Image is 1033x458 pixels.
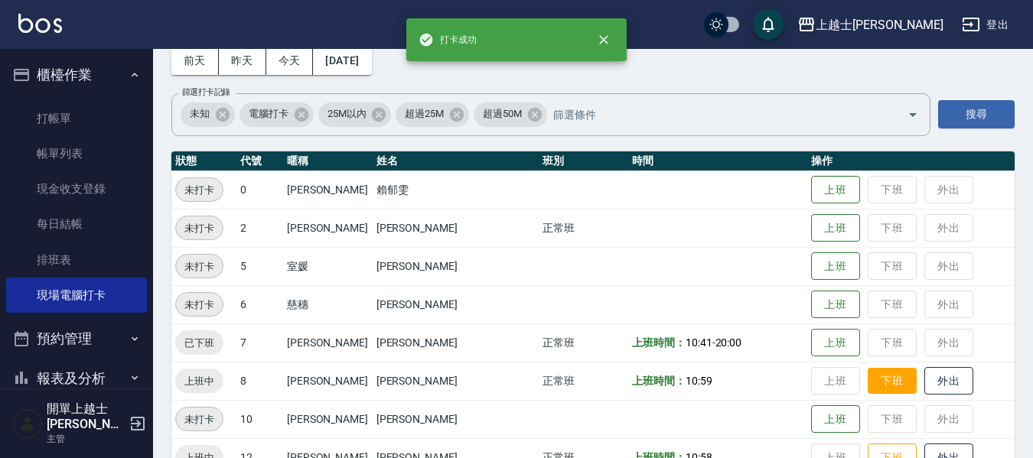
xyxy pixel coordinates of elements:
[6,359,147,398] button: 報表及分析
[240,106,298,122] span: 電腦打卡
[236,285,283,323] td: 6
[181,102,235,127] div: 未知
[283,209,373,247] td: [PERSON_NAME]
[236,323,283,362] td: 7
[6,101,147,136] a: 打帳單
[811,214,860,242] button: 上班
[539,323,628,362] td: 正常班
[6,278,147,313] a: 現場電腦打卡
[938,100,1015,128] button: 搜尋
[236,400,283,438] td: 10
[236,247,283,285] td: 5
[236,209,283,247] td: 2
[811,252,860,281] button: 上班
[373,323,539,362] td: [PERSON_NAME]
[868,368,917,395] button: 下班
[283,400,373,438] td: [PERSON_NAME]
[715,336,742,349] span: 20:00
[901,102,925,127] button: Open
[791,9,950,41] button: 上越士[PERSON_NAME]
[176,220,223,236] span: 未打卡
[182,86,230,98] label: 篩選打卡記錄
[587,23,621,57] button: close
[171,47,219,75] button: 前天
[283,151,373,171] th: 暱稱
[283,171,373,209] td: [PERSON_NAME]
[283,362,373,400] td: [PERSON_NAME]
[283,323,373,362] td: [PERSON_NAME]
[313,47,371,75] button: [DATE]
[373,209,539,247] td: [PERSON_NAME]
[807,151,1015,171] th: 操作
[176,411,223,427] span: 未打卡
[628,151,807,171] th: 時間
[373,151,539,171] th: 姓名
[811,405,860,434] button: 上班
[811,329,860,357] button: 上班
[632,336,686,349] b: 上班時間：
[6,55,147,95] button: 櫃檯作業
[6,242,147,278] a: 排班表
[175,335,223,351] span: 已下班
[539,151,628,171] th: 班別
[6,171,147,206] a: 現金收支登錄
[240,102,314,127] div: 電腦打卡
[6,136,147,171] a: 帳單列表
[18,14,62,33] img: Logo
[373,247,539,285] td: [PERSON_NAME]
[549,101,881,128] input: 篩選條件
[474,106,531,122] span: 超過50M
[924,367,973,395] button: 外出
[176,258,223,274] span: 未打卡
[373,285,539,323] td: [PERSON_NAME]
[181,106,219,122] span: 未知
[283,285,373,323] td: 慈穗
[396,106,453,122] span: 超過25M
[283,247,373,285] td: 室媛
[474,102,547,127] div: 超過50M
[686,375,712,387] span: 10:59
[539,209,628,247] td: 正常班
[236,362,283,400] td: 8
[236,171,283,209] td: 0
[171,151,236,171] th: 狀態
[686,336,712,349] span: 10:41
[396,102,469,127] div: 超過25M
[47,432,125,446] p: 主管
[12,408,43,439] img: Person
[373,171,539,209] td: 賴郁雯
[6,206,147,242] a: 每日結帳
[236,151,283,171] th: 代號
[175,373,223,389] span: 上班中
[176,182,223,198] span: 未打卡
[753,9,784,40] button: save
[318,102,392,127] div: 25M以內
[811,176,860,204] button: 上班
[219,47,266,75] button: 昨天
[632,375,686,387] b: 上班時間：
[816,15,943,34] div: 上越士[PERSON_NAME]
[266,47,314,75] button: 今天
[47,401,125,432] h5: 開單上越士[PERSON_NAME]
[6,319,147,359] button: 預約管理
[373,362,539,400] td: [PERSON_NAME]
[539,362,628,400] td: 正常班
[318,106,376,122] span: 25M以內
[811,291,860,319] button: 上班
[956,11,1015,39] button: 登出
[419,32,477,47] span: 打卡成功
[373,400,539,438] td: [PERSON_NAME]
[176,297,223,313] span: 未打卡
[628,323,807,362] td: -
